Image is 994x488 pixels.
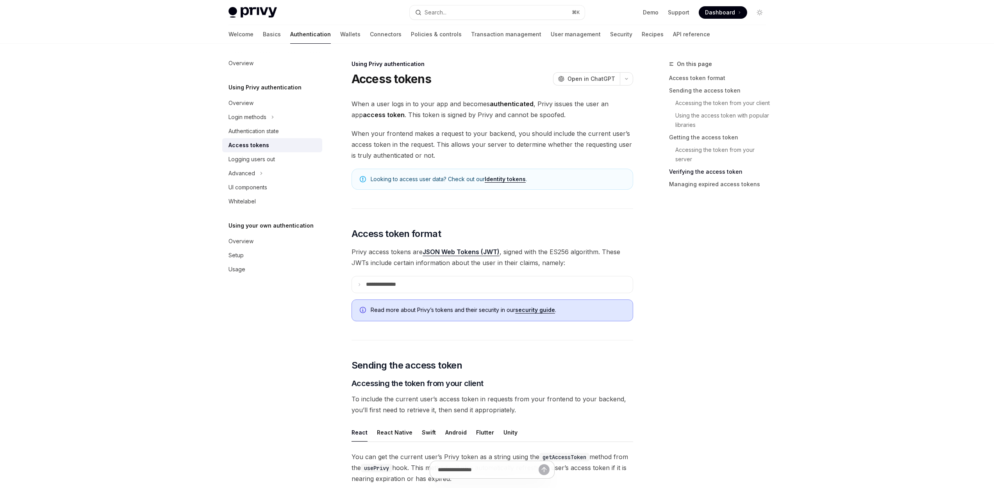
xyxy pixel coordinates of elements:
a: Authentication state [222,124,322,138]
h5: Using your own authentication [228,221,314,230]
button: Toggle dark mode [753,6,766,19]
div: UI components [228,183,267,192]
a: UI components [222,180,322,194]
h5: Using Privy authentication [228,83,302,92]
strong: access token [363,111,405,119]
button: Open in ChatGPT [553,72,620,85]
a: Using the access token with popular libraries [675,109,772,131]
button: Search...⌘K [410,5,585,20]
span: Privy access tokens are , signed with the ES256 algorithm. These JWTs include certain information... [352,246,633,268]
span: To include the current user’s access token in requests from your frontend to your backend, you’ll... [352,394,633,415]
a: Logging users out [222,152,322,166]
button: Send message [539,464,550,475]
a: Security [610,25,632,44]
div: Using Privy authentication [352,60,633,68]
a: Sending the access token [669,84,772,97]
button: Unity [503,423,518,442]
a: Managing expired access tokens [669,178,772,191]
div: Advanced [228,169,255,178]
a: JSON Web Tokens (JWT) [423,248,500,256]
a: Access token format [669,72,772,84]
h1: Access tokens [352,72,431,86]
a: Policies & controls [411,25,462,44]
code: getAccessToken [539,453,589,461]
a: Identity tokens [485,176,526,183]
div: Overview [228,98,253,108]
button: Android [445,423,467,442]
svg: Note [360,176,366,182]
div: Logging users out [228,155,275,164]
button: Swift [422,423,436,442]
a: Overview [222,96,322,110]
span: Sending the access token [352,359,462,372]
span: Access token format [352,228,441,240]
a: Whitelabel [222,194,322,208]
div: Search... [425,8,446,17]
a: Recipes [642,25,664,44]
span: You can get the current user’s Privy token as a string using the method from the hook. This metho... [352,451,633,484]
a: API reference [673,25,710,44]
a: Getting the access token [669,131,772,144]
a: Overview [222,234,322,248]
span: ⌘ K [572,9,580,16]
a: Transaction management [471,25,541,44]
a: Connectors [370,25,402,44]
a: Wallets [340,25,360,44]
div: Access tokens [228,141,269,150]
button: React [352,423,368,442]
div: Login methods [228,112,266,122]
a: security guide [515,306,555,313]
div: Overview [228,237,253,246]
button: Flutter [476,423,494,442]
a: Overview [222,56,322,70]
span: Read more about Privy’s tokens and their security in our . [371,306,625,314]
a: Accessing the token from your client [675,97,772,109]
a: Dashboard [699,6,747,19]
div: Whitelabel [228,197,256,206]
span: Dashboard [705,9,735,16]
div: Authentication state [228,126,279,136]
span: Looking to access user data? Check out our . [371,175,625,183]
a: Setup [222,248,322,262]
a: Access tokens [222,138,322,152]
span: Open in ChatGPT [567,75,615,83]
a: Verifying the access token [669,166,772,178]
a: Usage [222,262,322,276]
a: Basics [263,25,281,44]
span: When your frontend makes a request to your backend, you should include the current user’s access ... [352,128,633,161]
button: React Native [377,423,412,442]
div: Usage [228,265,245,274]
span: On this page [677,59,712,69]
a: Support [668,9,689,16]
div: Setup [228,251,244,260]
a: User management [551,25,601,44]
img: light logo [228,7,277,18]
span: Accessing the token from your client [352,378,484,389]
svg: Info [360,307,368,315]
a: Authentication [290,25,331,44]
div: Overview [228,59,253,68]
a: Accessing the token from your server [675,144,772,166]
a: Welcome [228,25,253,44]
span: When a user logs in to your app and becomes , Privy issues the user an app . This token is signed... [352,98,633,120]
strong: authenticated [490,100,534,108]
a: Demo [643,9,659,16]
